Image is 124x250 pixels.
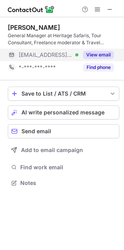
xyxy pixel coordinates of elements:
button: AI write personalized message [8,105,119,120]
span: AI write personalized message [21,109,105,116]
span: [EMAIL_ADDRESS][DOMAIN_NAME] [19,51,73,58]
span: Notes [20,179,116,187]
button: Reveal Button [83,51,114,59]
div: General Manager at Heritage Safaris, Tour Consultant, Freelance moderator & Travel enthusiast. [8,32,119,46]
button: Send email [8,124,119,138]
button: Add to email campaign [8,143,119,157]
button: Notes [8,178,119,188]
span: Find work email [20,164,116,171]
span: Send email [21,128,51,134]
button: save-profile-one-click [8,87,119,101]
button: Reveal Button [83,63,114,71]
img: ContactOut v5.3.10 [8,5,55,14]
div: [PERSON_NAME] [8,24,60,31]
button: Find work email [8,162,119,173]
span: Add to email campaign [21,147,83,153]
div: Save to List / ATS / CRM [21,91,106,97]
